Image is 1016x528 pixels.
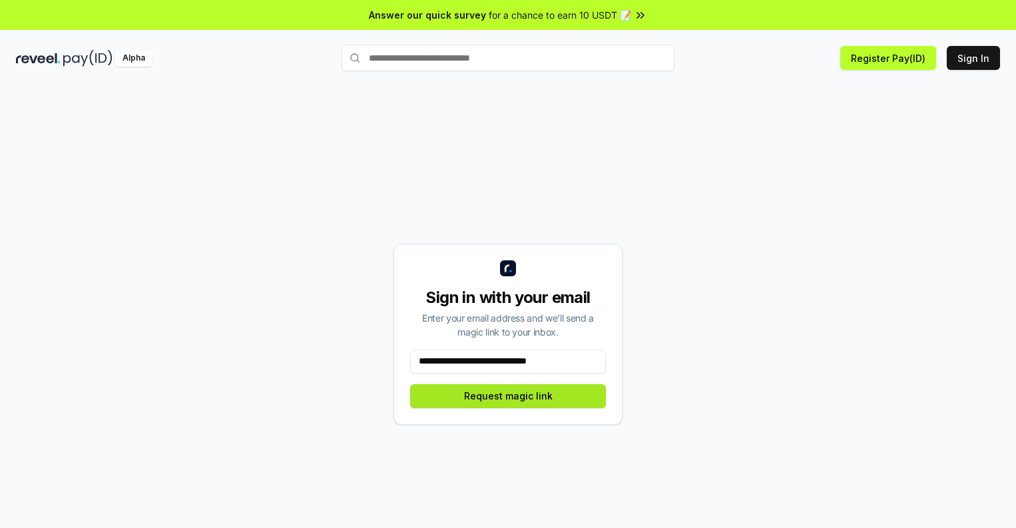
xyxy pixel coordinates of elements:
img: reveel_dark [16,50,61,67]
button: Register Pay(ID) [840,46,936,70]
button: Request magic link [410,384,606,408]
div: Enter your email address and we’ll send a magic link to your inbox. [410,311,606,339]
img: logo_small [500,260,516,276]
div: Alpha [115,50,152,67]
button: Sign In [947,46,1000,70]
img: pay_id [63,50,113,67]
div: Sign in with your email [410,287,606,308]
span: Answer our quick survey [369,8,486,22]
span: for a chance to earn 10 USDT 📝 [489,8,631,22]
